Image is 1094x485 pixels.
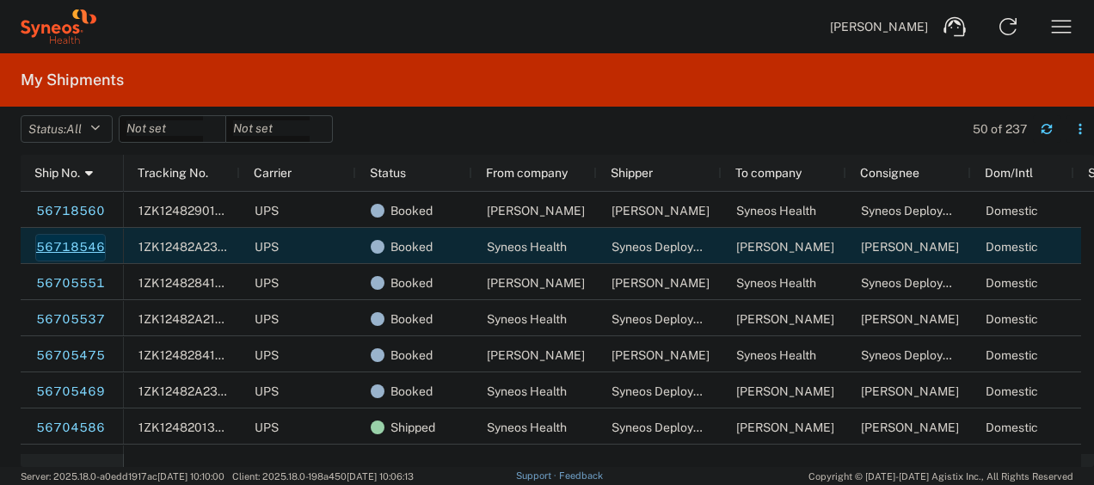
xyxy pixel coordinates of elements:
span: Domestic [986,204,1038,218]
span: [DATE] 10:10:00 [157,471,224,482]
span: Booked [390,265,433,301]
span: Syneos Health [736,348,816,362]
span: Domestic [986,384,1038,398]
span: Dom/Intl [985,166,1033,180]
span: Syneos Deployments [612,240,728,254]
a: 56705469 [35,378,106,406]
a: Support [516,470,559,481]
span: Toni Anderson [487,276,585,290]
span: Liz Lombardi [861,240,959,254]
span: UPS [255,384,279,398]
span: Domestic [986,421,1038,434]
span: Toni Anderson [736,312,834,326]
span: UPS [255,276,279,290]
a: 56705551 [35,270,106,298]
span: UPS [255,204,279,218]
span: [DATE] 10:06:13 [347,471,414,482]
span: Shipper [611,166,653,180]
span: To company [735,166,802,180]
span: Suzanne Posey [736,421,834,434]
span: From company [486,166,568,180]
span: Douglas Jacobson [612,348,710,362]
span: 1ZK12482A231582340 [138,240,268,254]
span: Copyright © [DATE]-[DATE] Agistix Inc., All Rights Reserved [808,469,1073,484]
span: Syneos Deployments [612,312,728,326]
a: Feedback [559,470,603,481]
span: Syneos Health [487,312,567,326]
span: Domestic [986,312,1038,326]
a: 56718546 [35,234,106,261]
input: Not set [120,116,225,142]
span: All [66,122,82,136]
span: [PERSON_NAME] [830,19,928,34]
span: Booked [390,337,433,373]
span: Liz Lombardi [736,240,834,254]
a: 56718560 [35,198,106,225]
span: Syneos Health [736,276,816,290]
span: Douglas Jacobson [861,384,959,398]
span: Shipped [390,409,435,445]
span: Douglas Jacobson [487,348,585,362]
span: Server: 2025.18.0-a0edd1917ac [21,471,224,482]
span: Syneos Deployments [861,204,977,218]
span: Carrier [254,166,292,180]
span: Status [370,166,406,180]
span: 1ZK124829015138536 [138,204,267,218]
span: 1ZK124828410476790 [138,348,267,362]
span: Syneos Health [487,421,567,434]
input: Not set [226,116,332,142]
span: Syneos Health [487,240,567,254]
span: Syneos Deployments [612,421,728,434]
span: Shipped [390,445,435,482]
span: Toni Anderson [861,312,959,326]
span: Syneos Health [736,204,816,218]
span: Syneos Deployments [612,384,728,398]
h2: My Shipments [21,70,124,90]
span: Liz Lombardi [487,204,585,218]
span: UPS [255,312,279,326]
a: 56704586 [35,414,106,442]
span: Booked [390,229,433,265]
span: Booked [390,193,433,229]
span: 1ZK124820136252629 [138,421,267,434]
span: Toni Anderson [612,276,710,290]
span: 1ZK12482A231502248 [138,384,267,398]
span: UPS [255,240,279,254]
span: Syneos Deployments [861,348,977,362]
span: 1ZK124828414431213 [138,276,263,290]
span: Booked [390,373,433,409]
span: Syneos Health [487,384,567,398]
span: Booked [390,301,433,337]
span: Domestic [986,276,1038,290]
span: Consignee [860,166,919,180]
span: Tracking No. [138,166,208,180]
span: Liz Lombardi [612,204,710,218]
span: Domestic [986,240,1038,254]
span: Ship No. [34,166,80,180]
a: 56704494 [35,451,106,478]
span: Syneos Deployments [861,276,977,290]
a: 56705475 [35,342,106,370]
div: 50 of 237 [973,121,1027,137]
span: Suzanne Posey [861,421,959,434]
span: Client: 2025.18.0-198a450 [232,471,414,482]
span: Douglas Jacobson [736,384,834,398]
span: UPS [255,348,279,362]
span: Domestic [986,348,1038,362]
span: 1ZK12482A218415402 [138,312,266,326]
button: Status:All [21,115,113,143]
span: UPS [255,421,279,434]
a: 56705537 [35,306,106,334]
